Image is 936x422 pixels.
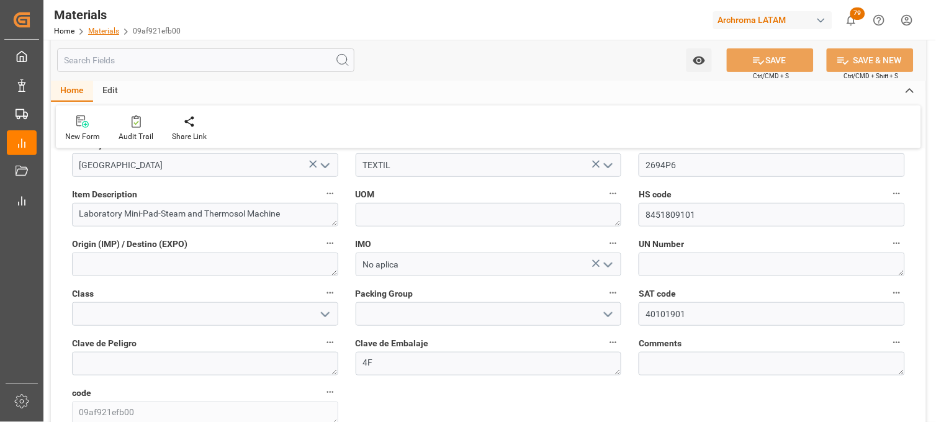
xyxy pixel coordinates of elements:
[727,48,814,72] button: SAVE
[639,287,676,300] span: SAT code
[322,334,338,351] button: Clave de Peligro
[889,334,905,351] button: Comments
[356,352,622,375] textarea: 4F
[605,285,621,301] button: Packing Group
[865,6,893,34] button: Help Center
[605,334,621,351] button: Clave de Embalaje
[315,156,333,175] button: open menu
[93,81,127,102] div: Edit
[356,337,429,350] span: Clave de Embalaje
[172,131,207,142] div: Share Link
[356,153,622,177] input: Type to search/select
[72,337,137,350] span: Clave de Peligro
[57,48,354,72] input: Search Fields
[72,238,187,251] span: Origin (IMP) / Destino (EXPO)
[605,186,621,202] button: UOM
[850,7,865,20] span: 79
[844,71,899,81] span: Ctrl/CMD + Shift + S
[598,305,617,324] button: open menu
[72,203,338,227] textarea: Laboratory Mini-Pad-Steam and Thermosol Machine
[639,188,672,201] span: HS code
[65,131,100,142] div: New Form
[51,81,93,102] div: Home
[356,188,375,201] span: UOM
[598,156,617,175] button: open menu
[54,6,181,24] div: Materials
[322,186,338,202] button: Item Description
[119,131,153,142] div: Audit Trail
[889,235,905,251] button: UN Number
[322,235,338,251] button: Origin (IMP) / Destino (EXPO)
[72,387,91,400] span: code
[639,238,684,251] span: UN Number
[72,287,94,300] span: Class
[356,238,372,251] span: IMO
[88,27,119,35] a: Materials
[837,6,865,34] button: show 79 new notifications
[713,11,832,29] div: Archroma LATAM
[315,305,333,324] button: open menu
[713,8,837,32] button: Archroma LATAM
[72,188,137,201] span: Item Description
[889,285,905,301] button: SAT code
[686,48,712,72] button: open menu
[889,186,905,202] button: HS code
[639,337,682,350] span: Comments
[598,255,617,274] button: open menu
[605,235,621,251] button: IMO
[322,384,338,400] button: code
[827,48,914,72] button: SAVE & NEW
[322,285,338,301] button: Class
[754,71,790,81] span: Ctrl/CMD + S
[356,287,413,300] span: Packing Group
[54,27,74,35] a: Home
